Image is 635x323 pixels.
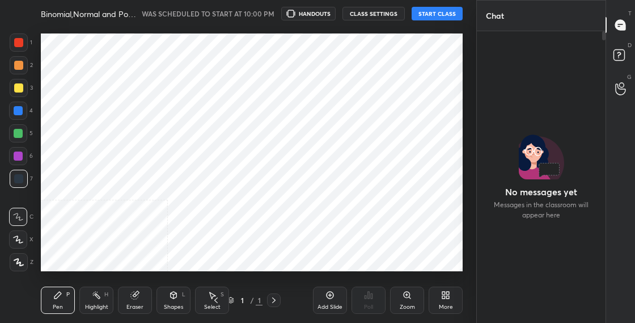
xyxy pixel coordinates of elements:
div: 4 [9,102,33,120]
div: Add Slide [317,304,342,310]
p: T [628,9,632,18]
div: 5 [9,124,33,142]
div: X [9,230,33,249]
div: Zoom [400,304,415,310]
div: P [66,292,70,297]
div: H [104,292,108,297]
p: D [628,41,632,49]
div: Shapes [164,304,183,310]
button: CLASS SETTINGS [342,7,405,20]
div: 1 [236,297,248,304]
p: Chat [477,1,513,31]
div: 1 [256,295,263,305]
div: 1 [10,33,32,52]
h5: WAS SCHEDULED TO START AT 10:00 PM [142,9,274,19]
div: L [182,292,185,297]
div: Select [204,304,221,310]
div: 3 [10,79,33,97]
div: 7 [10,170,33,188]
div: More [439,304,453,310]
h4: Binomial,Normal and Poisson Distribution Practice [41,9,137,19]
div: Z [10,253,33,271]
div: 2 [10,56,33,74]
div: Pen [53,304,63,310]
div: / [250,297,253,304]
div: Highlight [85,304,108,310]
button: HANDOUTS [281,7,336,20]
p: G [627,73,632,81]
div: C [9,208,33,226]
div: Eraser [126,304,143,310]
div: 6 [9,147,33,165]
button: START CLASS [412,7,463,20]
div: S [221,292,224,297]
